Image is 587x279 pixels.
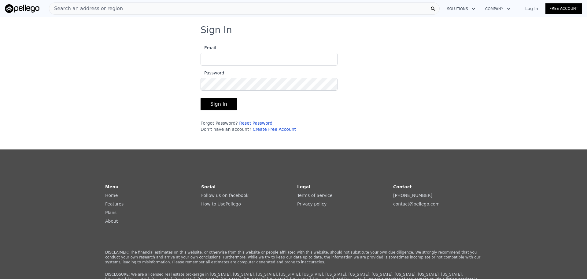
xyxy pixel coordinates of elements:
strong: Social [201,184,216,189]
input: Email [201,53,338,66]
span: Password [201,70,224,75]
a: Log In [518,6,545,12]
a: Reset Password [239,121,272,126]
a: Terms of Service [297,193,332,198]
button: Company [480,3,515,14]
strong: Contact [393,184,412,189]
a: How to UsePellego [201,202,241,206]
a: Privacy policy [297,202,327,206]
a: Plans [105,210,116,215]
img: Pellego [5,4,39,13]
a: Features [105,202,124,206]
p: DISCLAIMER: The financial estimates on this website, or otherwise from this website or people aff... [105,250,482,265]
span: Email [201,45,216,50]
a: Follow us on facebook [201,193,249,198]
a: Home [105,193,118,198]
input: Password [201,78,338,91]
div: Forgot Password? Don't have an account? [201,120,338,132]
strong: Menu [105,184,118,189]
a: Create Free Account [253,127,296,132]
a: contact@pellego.com [393,202,440,206]
span: Search an address or region [49,5,123,12]
h3: Sign In [201,25,386,36]
a: Free Account [545,3,582,14]
button: Solutions [442,3,480,14]
a: [PHONE_NUMBER] [393,193,432,198]
strong: Legal [297,184,310,189]
a: About [105,219,118,224]
button: Sign In [201,98,237,110]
